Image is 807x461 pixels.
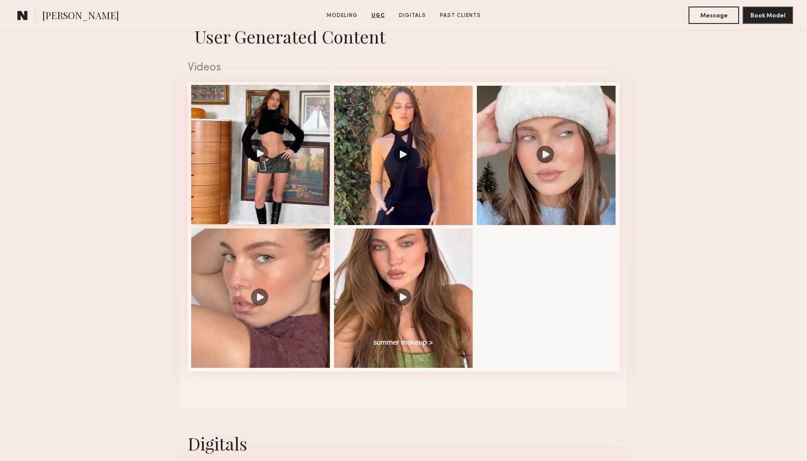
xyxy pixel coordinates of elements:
[689,7,739,24] button: Message
[323,12,361,20] a: Modeling
[743,11,793,19] a: Book Model
[368,12,388,20] a: UGC
[181,25,627,48] h1: User Generated Content
[188,62,620,74] div: Videos
[42,9,119,24] span: [PERSON_NAME]
[188,432,620,455] div: Digitals
[436,12,484,20] a: Past Clients
[395,12,429,20] a: Digitals
[743,7,793,24] button: Book Model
